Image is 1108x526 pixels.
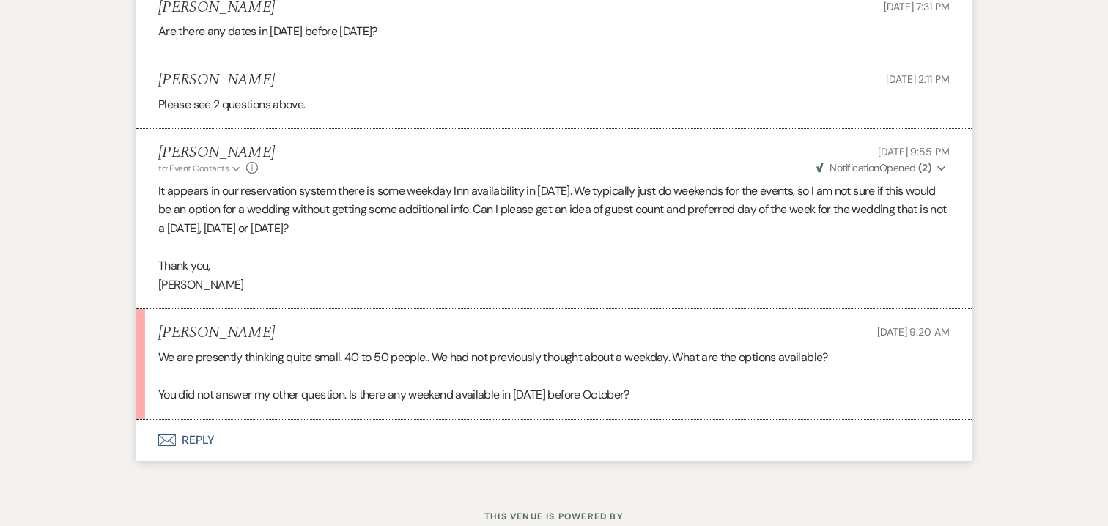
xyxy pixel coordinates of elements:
[814,160,950,176] button: NotificationOpened (2)
[158,144,275,162] h5: [PERSON_NAME]
[158,163,229,174] span: to: Event Contacts
[158,348,950,367] p: We are presently thinking quite small. 40 to 50 people.. We had not previously thought about a we...
[886,73,950,86] span: [DATE] 2:11 PM
[158,22,950,41] p: Are there any dates in [DATE] before [DATE]?
[918,161,931,174] strong: ( 2 )
[158,385,950,404] p: You did not answer my other question. Is there any weekend available in [DATE] before October?
[158,162,243,175] button: to: Event Contacts
[830,161,879,174] span: Notification
[816,161,931,174] span: Opened
[158,95,950,114] p: Please see 2 questions above.
[158,182,950,238] p: It appears in our reservation system there is some weekday Inn availability in [DATE]. We typical...
[877,325,950,338] span: [DATE] 9:20 AM
[878,145,950,158] span: [DATE] 9:55 PM
[136,420,972,461] button: Reply
[158,256,950,275] p: Thank you,
[158,275,950,295] p: [PERSON_NAME]
[158,71,275,89] h5: [PERSON_NAME]
[158,324,275,342] h5: [PERSON_NAME]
